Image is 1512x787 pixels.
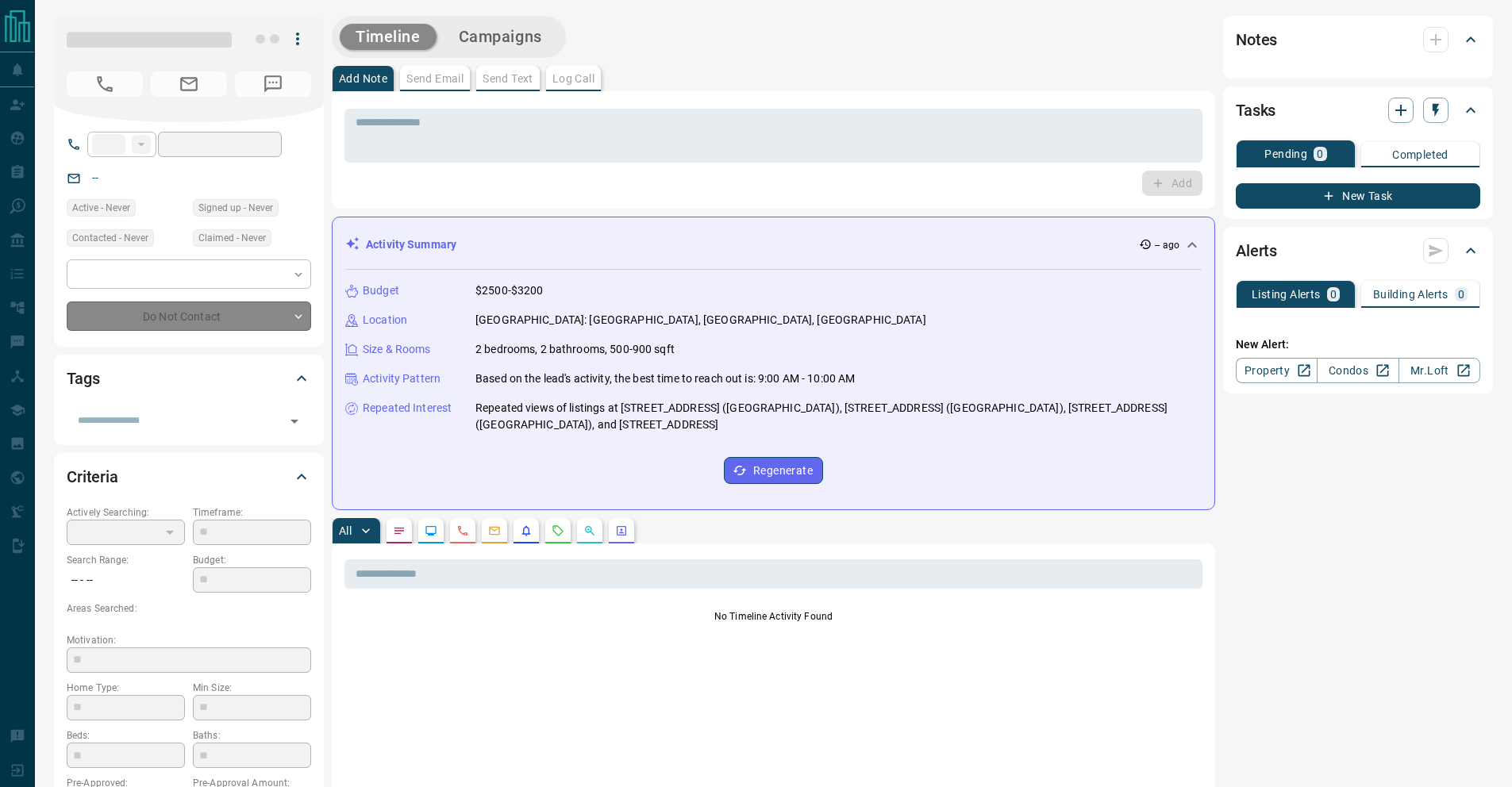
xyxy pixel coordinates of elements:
[425,524,437,537] svg: Lead Browsing Activity
[363,400,452,417] p: Repeated Interest
[1399,358,1480,383] a: Mr.Loft
[366,236,456,253] p: Activity Summary
[92,171,98,184] a: --
[583,524,596,537] svg: Opportunities
[340,24,437,50] button: Timeline
[393,524,406,537] svg: Notes
[1317,358,1399,383] a: Condos
[1236,232,1480,270] div: Alerts
[615,524,628,537] svg: Agent Actions
[72,230,148,246] span: Contacted - Never
[475,312,926,328] p: [GEOGRAPHIC_DATA]: [GEOGRAPHIC_DATA], [GEOGRAPHIC_DATA], [GEOGRAPHIC_DATA]
[67,71,143,97] span: No Number
[67,464,118,489] h2: Criteria
[724,457,823,484] button: Regenerate
[67,359,311,397] div: Tags
[67,728,185,743] p: Beds:
[151,71,227,97] span: No Email
[193,505,311,520] p: Timeframe:
[235,71,311,97] span: No Number
[67,301,311,331] div: Do Not Contact
[193,681,311,695] p: Min Size:
[552,524,564,537] svg: Requests
[1236,27,1277,52] h2: Notes
[1392,149,1449,160] p: Completed
[1236,98,1275,123] h2: Tasks
[67,601,311,616] p: Areas Searched:
[193,553,311,567] p: Budget:
[1236,21,1480,59] div: Notes
[475,400,1202,433] p: Repeated views of listings at [STREET_ADDRESS] ([GEOGRAPHIC_DATA]), [STREET_ADDRESS] ([GEOGRAPHIC...
[198,230,266,246] span: Claimed - Never
[72,200,130,216] span: Active - Never
[1236,183,1480,209] button: New Task
[363,370,441,387] p: Activity Pattern
[345,230,1202,259] div: Activity Summary-- ago
[283,410,306,432] button: Open
[1317,148,1323,159] p: 0
[1252,289,1321,300] p: Listing Alerts
[67,366,99,391] h2: Tags
[1264,148,1307,159] p: Pending
[1458,289,1464,300] p: 0
[1236,358,1318,383] a: Property
[67,681,185,695] p: Home Type:
[1236,336,1480,353] p: New Alert:
[67,567,185,593] p: -- - --
[1236,238,1277,263] h2: Alerts
[67,553,185,567] p: Search Range:
[363,341,431,358] p: Size & Rooms
[1330,289,1337,300] p: 0
[1236,91,1480,129] div: Tasks
[1373,289,1449,300] p: Building Alerts
[339,73,387,84] p: Add Note
[67,458,311,496] div: Criteria
[475,370,855,387] p: Based on the lead's activity, the best time to reach out is: 9:00 AM - 10:00 AM
[339,525,352,536] p: All
[475,282,543,299] p: $2500-$3200
[488,524,501,537] svg: Emails
[443,24,558,50] button: Campaigns
[520,524,533,537] svg: Listing Alerts
[456,524,469,537] svg: Calls
[475,341,675,358] p: 2 bedrooms, 2 bathrooms, 500-900 sqft
[344,609,1202,624] p: No Timeline Activity Found
[363,312,407,328] p: Location
[193,728,311,743] p: Baths:
[363,282,399,299] p: Budget
[1155,238,1179,252] p: -- ago
[198,200,273,216] span: Signed up - Never
[67,633,311,647] p: Motivation:
[67,505,185,520] p: Actively Searching:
